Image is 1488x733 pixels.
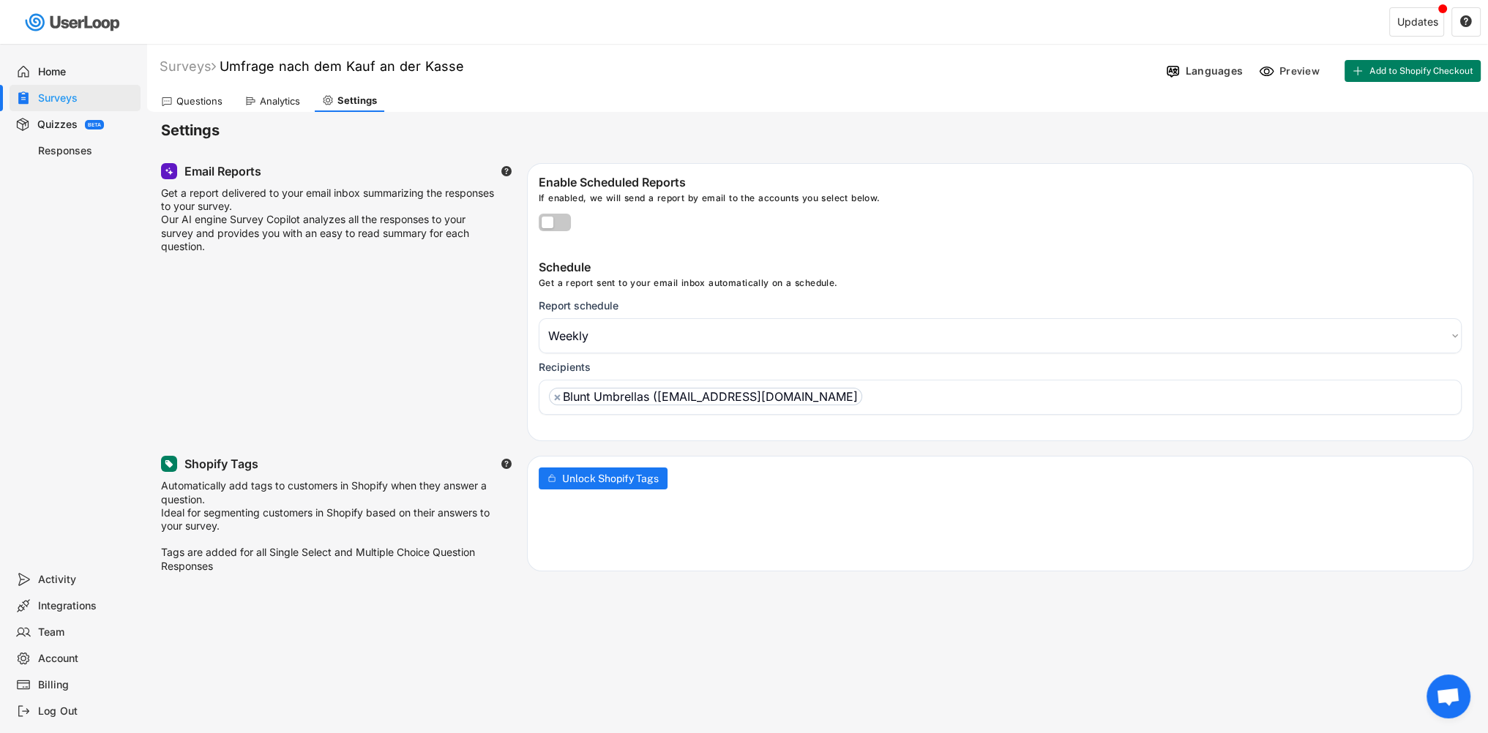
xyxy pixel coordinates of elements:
[88,122,101,127] div: BETA
[161,187,498,253] div: Get a report delivered to your email inbox summarizing the responses to your survey. Our AI engin...
[501,165,512,177] text: 
[22,7,125,37] img: userloop-logo-01.svg
[38,65,135,79] div: Home
[176,95,223,108] div: Questions
[539,299,618,312] div: Report schedule
[38,573,135,587] div: Activity
[260,95,300,108] div: Analytics
[37,118,78,132] div: Quizzes
[161,479,498,572] div: Automatically add tags to customers in Shopify when they answer a question. Ideal for segmenting ...
[1460,15,1472,28] text: 
[1345,60,1481,82] button: Add to Shopify Checkout
[549,388,862,405] li: Blunt Umbrellas ([EMAIL_ADDRESS][DOMAIN_NAME]
[501,458,512,470] button: 
[38,91,135,105] div: Surveys
[539,277,1465,292] div: Get a report sent to your email inbox automatically on a schedule.
[501,165,512,177] button: 
[1186,64,1243,78] div: Languages
[161,121,1488,140] h6: Settings
[539,192,1473,210] div: If enabled, we will send a report by email to the accounts you select below.
[1369,67,1473,75] span: Add to Shopify Checkout
[220,59,464,74] font: Umfrage nach dem Kauf an der Kasse
[160,58,216,75] div: Surveys
[539,361,591,374] div: Recipients
[38,704,135,718] div: Log Out
[1397,17,1438,27] div: Updates
[184,164,261,179] div: Email Reports
[539,175,1473,192] div: Enable Scheduled Reports
[553,391,561,402] span: ×
[1165,64,1181,79] img: Language%20Icon.svg
[38,652,135,666] div: Account
[38,144,135,158] div: Responses
[1459,15,1473,29] button: 
[38,599,135,613] div: Integrations
[337,94,377,107] div: Settings
[38,678,135,692] div: Billing
[562,473,659,484] span: Unlock Shopify Tags
[1279,64,1323,78] div: Preview
[1427,674,1470,718] div: Chat öffnen
[501,458,512,470] text: 
[539,467,668,489] button: Unlock Shopify Tags
[184,456,258,472] div: Shopify Tags
[38,625,135,639] div: Team
[165,167,173,176] img: MagicMajor.svg
[539,260,1465,277] div: Schedule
